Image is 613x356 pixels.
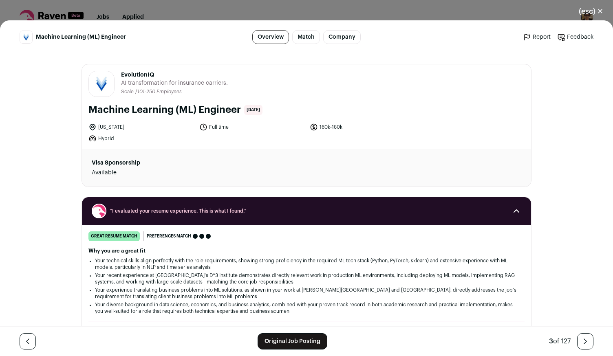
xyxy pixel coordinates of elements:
[135,89,182,95] li: /
[244,105,262,115] span: [DATE]
[88,103,241,116] h1: Machine Learning (ML) Engineer
[95,287,518,300] li: Your experience translating business problems into ML solutions, as shown in your work at [PERSON...
[95,272,518,285] li: Your recent experience at [GEOGRAPHIC_DATA]'s D^3 Institute demonstrates directly relevant work i...
[569,2,613,20] button: Close modal
[95,257,518,270] li: Your technical skills align perfectly with the role requirements, showing strong proficiency in t...
[121,79,228,87] span: AI transformation for insurance carriers.
[310,123,416,131] li: 160k-180k
[95,301,518,314] li: Your diverse background in data science, economics, and business analytics, combined with your pr...
[88,231,140,241] div: great resume match
[89,71,114,97] img: 97403e9bfa38d9283b247a772705404edf7df55ccd0e750722a1013ad8216da7.jpg
[252,30,289,44] a: Overview
[549,338,553,345] span: 3
[147,232,191,240] span: Preferences match
[88,123,194,131] li: [US_STATE]
[92,169,235,177] dd: Available
[20,31,32,43] img: 97403e9bfa38d9283b247a772705404edf7df55ccd0e750722a1013ad8216da7.jpg
[557,33,593,41] a: Feedback
[88,134,194,143] li: Hybrid
[121,71,228,79] span: EvolutionIQ
[110,208,503,214] span: “I evaluated your resume experience. This is what I found.”
[523,33,551,41] a: Report
[323,30,361,44] a: Company
[137,89,182,94] span: 101-250 Employees
[549,336,571,346] div: of 127
[88,248,525,254] h2: Why you are a great fit
[121,89,135,95] li: Scale
[292,30,320,44] a: Match
[258,333,327,349] a: Original Job Posting
[92,159,235,167] dt: Visa Sponsorship
[199,123,305,131] li: Full time
[36,33,126,41] span: Machine Learning (ML) Engineer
